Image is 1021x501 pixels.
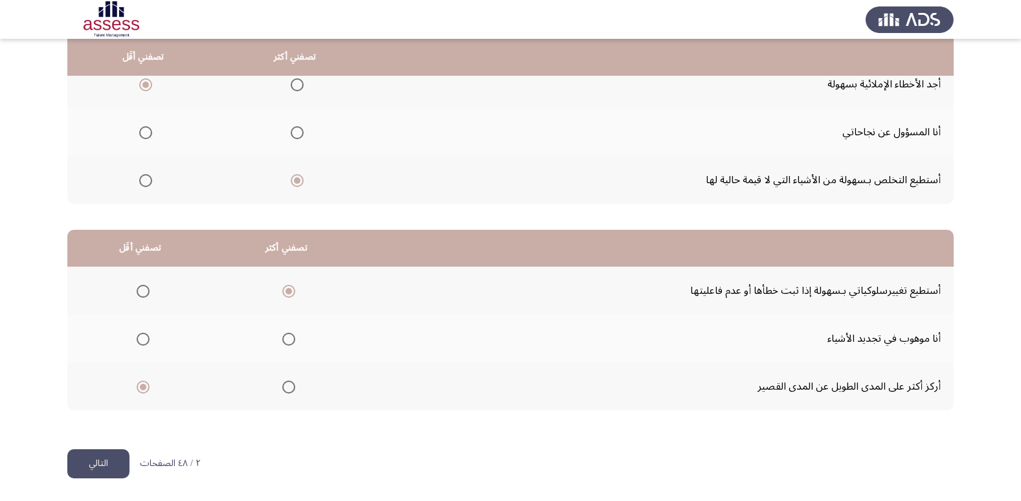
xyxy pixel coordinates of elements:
[286,73,304,95] mat-radio-group: Select an option
[134,73,152,95] mat-radio-group: Select an option
[67,449,129,478] button: load next page
[286,121,304,143] mat-radio-group: Select an option
[131,280,150,302] mat-radio-group: Select an option
[131,375,150,397] mat-radio-group: Select an option
[134,121,152,143] mat-radio-group: Select an option
[277,280,295,302] mat-radio-group: Select an option
[277,375,295,397] mat-radio-group: Select an option
[359,267,954,315] td: أستطيع تغييرسلوكياتي بـسهولة إذا ثبت خطأها أو عدم فاعليتها
[140,458,201,469] p: ٢ / ٤٨ الصفحات
[359,315,954,362] td: أنا موهوب في تجديد الأشياء
[286,169,304,191] mat-radio-group: Select an option
[371,108,954,156] td: أنا المسؤول عن نجاحاتي
[67,39,219,76] th: تصفني أقَل
[131,328,150,350] mat-radio-group: Select an option
[67,1,155,38] img: Assessment logo of OCM R1 ASSESS
[371,156,954,204] td: أستطيع التخلص بـسهولة من الأشياء التي لا قيمة حالية لها
[67,230,213,267] th: تصفني أقَل
[866,1,954,38] img: Assess Talent Management logo
[277,328,295,350] mat-radio-group: Select an option
[359,362,954,410] td: أركز أكثر على المدى الطويل عن المدى القصير
[213,230,359,267] th: تصفني أكثر
[219,39,371,76] th: تصفني أكثر
[371,60,954,108] td: أجد الأخطاء الإملائية بسهولة
[134,169,152,191] mat-radio-group: Select an option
